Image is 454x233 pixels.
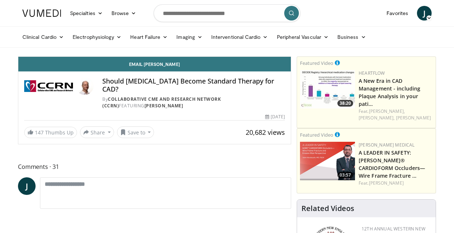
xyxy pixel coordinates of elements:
input: Search topics, interventions [154,4,300,22]
img: 9990610e-7b98-4a1a-8e13-3eef897f3a0c.png.150x105_q85_crop-smart_upscale.png [300,142,355,180]
a: Favorites [382,6,413,21]
div: Feat. [359,108,433,121]
span: 147 [35,129,44,136]
h4: Should [MEDICAL_DATA] Become Standard Therapy for CAD? [102,77,285,93]
img: Avatar [76,77,94,95]
a: A LEADER IN SAFETY: [PERSON_NAME]® CARDIOFORM Occluders— Wire Frame Fracture … [359,149,425,179]
small: Featured Video [300,132,333,138]
span: 03:57 [337,172,353,178]
div: [DATE] [265,114,285,120]
a: Clinical Cardio [18,30,68,44]
a: A New Era in CAD Management - including Plaque Analysis in your pati… [359,77,420,107]
a: Electrophysiology [68,30,126,44]
a: Peripheral Vascular [272,30,333,44]
a: Heart Failure [126,30,172,44]
div: By FEATURING [102,96,285,109]
a: [PERSON_NAME] [144,103,183,109]
a: Browse [107,6,141,21]
button: Save to [117,126,154,138]
a: 147 Thumbs Up [24,127,77,138]
a: J [18,177,36,195]
a: [PERSON_NAME], [369,108,405,114]
a: Interventional Cardio [207,30,272,44]
a: Heartflow [359,70,385,76]
button: Share [80,126,114,138]
a: 38:20 [300,70,355,108]
a: Imaging [172,30,207,44]
a: 03:57 [300,142,355,180]
span: Comments 31 [18,162,291,171]
a: [PERSON_NAME], [359,115,395,121]
img: Collaborative CME and Research Network (CCRN) [24,77,73,95]
a: J [417,6,432,21]
small: Featured Video [300,60,333,66]
a: Email [PERSON_NAME] [18,57,291,71]
img: VuMedi Logo [22,10,61,17]
a: [PERSON_NAME] [396,115,431,121]
a: [PERSON_NAME] [369,180,404,186]
h4: Related Videos [301,204,354,213]
a: [PERSON_NAME] Medical [359,142,415,148]
a: Collaborative CME and Research Network (CCRN) [102,96,221,109]
img: 738d0e2d-290f-4d89-8861-908fb8b721dc.150x105_q85_crop-smart_upscale.jpg [300,70,355,108]
div: Feat. [359,180,433,186]
a: Business [333,30,370,44]
span: 20,682 views [246,128,285,137]
a: Specialties [66,6,107,21]
span: 38:20 [337,100,353,107]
